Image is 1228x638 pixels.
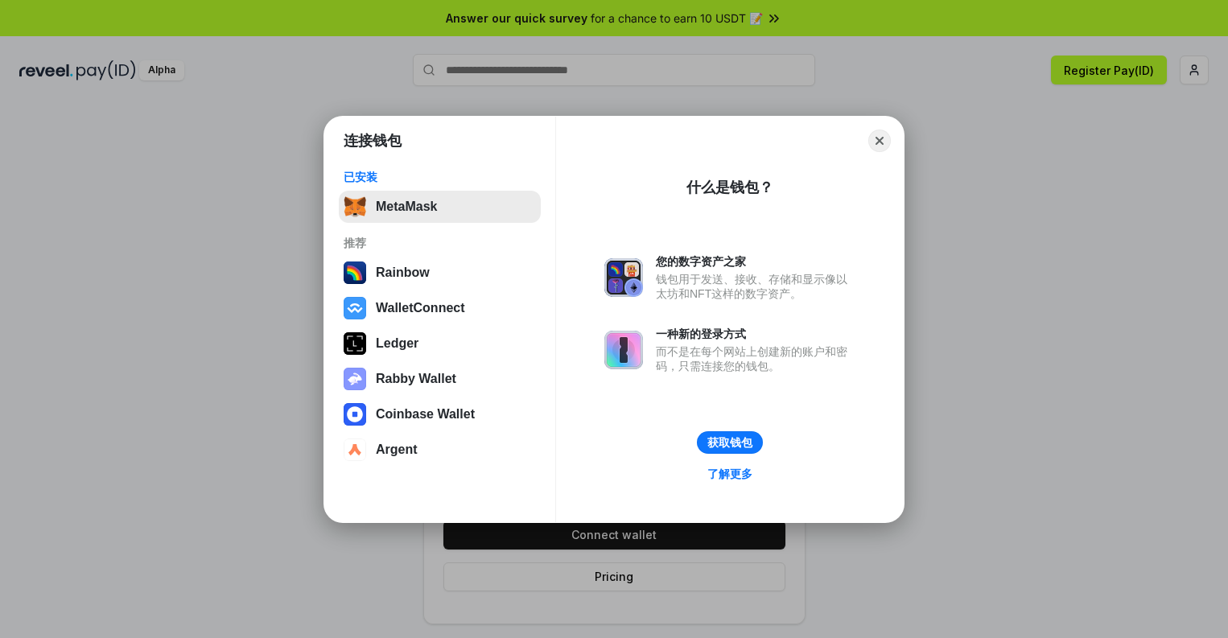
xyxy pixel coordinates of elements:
h1: 连接钱包 [344,131,402,150]
div: 您的数字资产之家 [656,254,855,269]
div: 已安装 [344,170,536,184]
img: svg+xml,%3Csvg%20width%3D%2228%22%20height%3D%2228%22%20viewBox%3D%220%200%2028%2028%22%20fill%3D... [344,297,366,319]
button: Rabby Wallet [339,363,541,395]
img: svg+xml,%3Csvg%20width%3D%22120%22%20height%3D%22120%22%20viewBox%3D%220%200%20120%20120%22%20fil... [344,261,366,284]
button: Argent [339,434,541,466]
div: Coinbase Wallet [376,407,475,422]
div: MetaMask [376,200,437,214]
div: Rainbow [376,265,430,280]
div: 推荐 [344,236,536,250]
button: Ledger [339,327,541,360]
div: Ledger [376,336,418,351]
div: 钱包用于发送、接收、存储和显示像以太坊和NFT这样的数字资产。 [656,272,855,301]
img: svg+xml,%3Csvg%20xmlns%3D%22http%3A%2F%2Fwww.w3.org%2F2000%2Fsvg%22%20fill%3D%22none%22%20viewBox... [344,368,366,390]
button: WalletConnect [339,292,541,324]
button: MetaMask [339,191,541,223]
a: 了解更多 [698,463,762,484]
img: svg+xml,%3Csvg%20width%3D%2228%22%20height%3D%2228%22%20viewBox%3D%220%200%2028%2028%22%20fill%3D... [344,438,366,461]
div: 了解更多 [707,467,752,481]
div: 一种新的登录方式 [656,327,855,341]
img: svg+xml,%3Csvg%20xmlns%3D%22http%3A%2F%2Fwww.w3.org%2F2000%2Fsvg%22%20width%3D%2228%22%20height%3... [344,332,366,355]
button: Close [868,130,891,152]
div: Argent [376,442,418,457]
img: svg+xml,%3Csvg%20xmlns%3D%22http%3A%2F%2Fwww.w3.org%2F2000%2Fsvg%22%20fill%3D%22none%22%20viewBox... [604,258,643,297]
img: svg+xml,%3Csvg%20fill%3D%22none%22%20height%3D%2233%22%20viewBox%3D%220%200%2035%2033%22%20width%... [344,196,366,218]
button: 获取钱包 [697,431,763,454]
button: Coinbase Wallet [339,398,541,430]
div: Rabby Wallet [376,372,456,386]
img: svg+xml,%3Csvg%20width%3D%2228%22%20height%3D%2228%22%20viewBox%3D%220%200%2028%2028%22%20fill%3D... [344,403,366,426]
div: 而不是在每个网站上创建新的账户和密码，只需连接您的钱包。 [656,344,855,373]
button: Rainbow [339,257,541,289]
img: svg+xml,%3Csvg%20xmlns%3D%22http%3A%2F%2Fwww.w3.org%2F2000%2Fsvg%22%20fill%3D%22none%22%20viewBox... [604,331,643,369]
div: 获取钱包 [707,435,752,450]
div: 什么是钱包？ [686,178,773,197]
div: WalletConnect [376,301,465,315]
